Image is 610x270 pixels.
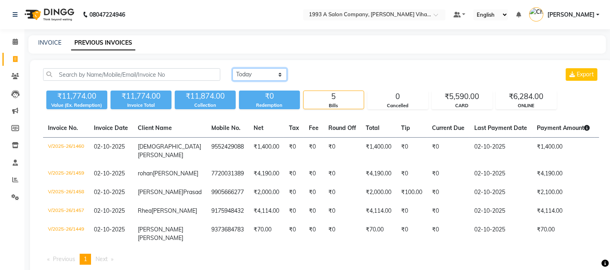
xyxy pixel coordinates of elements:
[577,71,594,78] span: Export
[94,226,125,233] span: 02-10-2025
[432,102,492,109] div: CARD
[249,164,284,183] td: ₹4,190.00
[138,151,183,159] span: [PERSON_NAME]
[368,102,428,109] div: Cancelled
[323,220,361,247] td: ₹0
[529,7,543,22] img: Chetan Ambekar
[304,102,364,109] div: Bills
[138,234,183,242] span: [PERSON_NAME]
[94,188,125,196] span: 02-10-2025
[304,220,323,247] td: ₹0
[94,170,125,177] span: 02-10-2025
[427,183,469,202] td: ₹0
[366,124,380,132] span: Total
[427,202,469,220] td: ₹0
[469,220,532,247] td: 02-10-2025
[249,183,284,202] td: ₹2,000.00
[211,124,241,132] span: Mobile No.
[396,183,427,202] td: ₹100.00
[427,138,469,165] td: ₹0
[138,143,201,150] span: [DEMOGRAPHIC_DATA]
[566,68,597,81] button: Export
[532,220,595,247] td: ₹70.00
[111,91,171,102] div: ₹11,774.00
[43,220,89,247] td: V/2025-26/1449
[43,202,89,220] td: V/2025-26/1457
[432,124,465,132] span: Current Due
[183,188,202,196] span: Prasad
[254,124,263,132] span: Net
[38,39,61,46] a: INVOICE
[206,183,249,202] td: 9905666277
[284,164,304,183] td: ₹0
[206,138,249,165] td: 9552429088
[43,254,599,265] nav: Pagination
[94,124,128,132] span: Invoice Date
[496,91,556,102] div: ₹6,284.00
[474,124,527,132] span: Last Payment Date
[153,170,198,177] span: [PERSON_NAME]
[361,202,396,220] td: ₹4,114.00
[46,91,107,102] div: ₹11,774.00
[401,124,410,132] span: Tip
[309,124,319,132] span: Fee
[304,164,323,183] td: ₹0
[284,202,304,220] td: ₹0
[284,138,304,165] td: ₹0
[537,124,590,132] span: Payment Amount
[304,91,364,102] div: 5
[152,207,197,214] span: [PERSON_NAME]
[396,138,427,165] td: ₹0
[249,138,284,165] td: ₹1,400.00
[84,255,87,263] span: 1
[396,220,427,247] td: ₹0
[48,124,78,132] span: Invoice No.
[368,91,428,102] div: 0
[284,220,304,247] td: ₹0
[138,188,183,196] span: [PERSON_NAME]
[289,124,299,132] span: Tax
[361,220,396,247] td: ₹70.00
[361,164,396,183] td: ₹4,190.00
[206,164,249,183] td: 7720031389
[469,164,532,183] td: 02-10-2025
[469,202,532,220] td: 02-10-2025
[304,202,323,220] td: ₹0
[138,124,172,132] span: Client Name
[43,164,89,183] td: V/2025-26/1459
[175,102,236,109] div: Collection
[323,138,361,165] td: ₹0
[206,220,249,247] td: 9373684783
[239,102,300,109] div: Redemption
[175,91,236,102] div: ₹11,874.00
[206,202,249,220] td: 9175948432
[396,202,427,220] td: ₹0
[496,102,556,109] div: ONLINE
[328,124,356,132] span: Round Off
[532,202,595,220] td: ₹4,114.00
[304,138,323,165] td: ₹0
[547,11,595,19] span: [PERSON_NAME]
[96,255,108,263] span: Next
[396,164,427,183] td: ₹0
[21,3,76,26] img: logo
[323,164,361,183] td: ₹0
[94,143,125,150] span: 02-10-2025
[138,226,183,233] span: [PERSON_NAME]
[532,138,595,165] td: ₹1,400.00
[89,3,125,26] b: 08047224946
[532,164,595,183] td: ₹4,190.00
[43,138,89,165] td: V/2025-26/1460
[432,91,492,102] div: ₹5,590.00
[323,202,361,220] td: ₹0
[427,220,469,247] td: ₹0
[361,183,396,202] td: ₹2,000.00
[469,138,532,165] td: 02-10-2025
[43,183,89,202] td: V/2025-26/1458
[361,138,396,165] td: ₹1,400.00
[532,183,595,202] td: ₹2,100.00
[304,183,323,202] td: ₹0
[94,207,125,214] span: 02-10-2025
[284,183,304,202] td: ₹0
[138,207,152,214] span: Rhea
